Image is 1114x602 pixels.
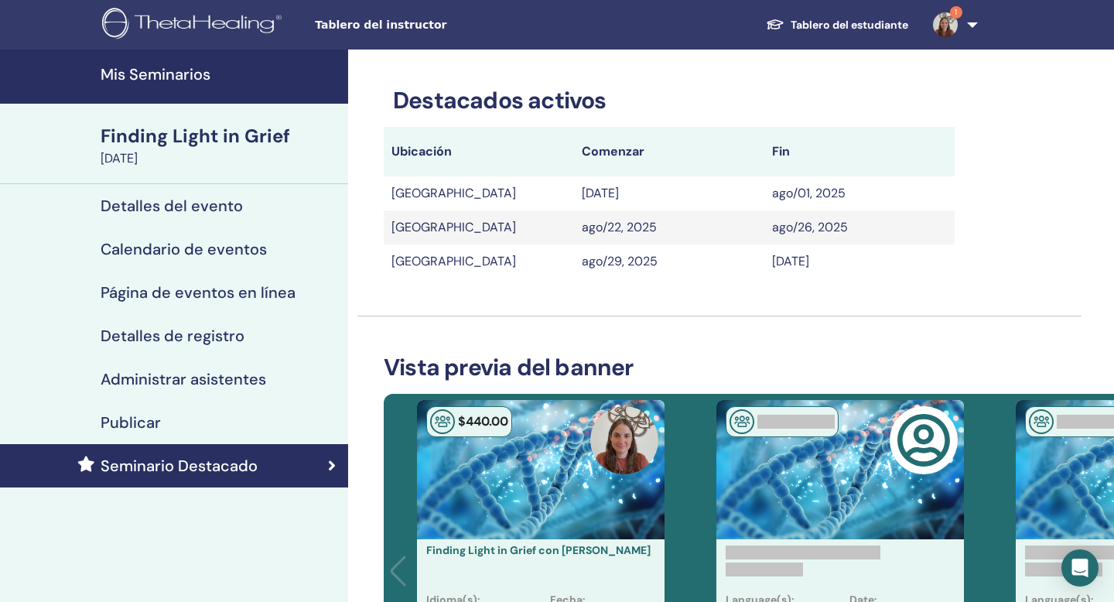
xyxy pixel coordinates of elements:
img: graduation-cap-white.svg [766,18,784,31]
h4: Mis Seminarios [101,65,339,84]
img: default.jpg [933,12,958,37]
td: ago/01, 2025 [764,176,955,210]
th: Fin [764,127,955,176]
th: Ubicación [384,127,574,176]
h4: Página de eventos en línea [101,283,296,302]
a: Tablero del estudiante [753,11,921,39]
td: [DATE] [574,176,764,210]
div: Finding Light in Grief [101,123,339,149]
td: [GEOGRAPHIC_DATA] [384,210,574,245]
img: default.jpg [590,406,658,474]
span: 1 [950,6,962,19]
a: Finding Light in Grief con [PERSON_NAME] [426,543,651,557]
img: In-Person Seminar [730,409,754,434]
img: user-circle-regular.svg [897,413,951,467]
th: Comenzar [574,127,764,176]
span: $ 440 .00 [458,413,508,429]
div: Open Intercom Messenger [1061,549,1099,587]
span: Tablero del instructor [315,17,547,33]
h4: Publicar [101,413,161,432]
td: ago/22, 2025 [574,210,764,245]
td: [DATE] [764,245,955,279]
td: [GEOGRAPHIC_DATA] [384,245,574,279]
img: In-Person Seminar [430,409,455,434]
h4: Calendario de eventos [101,240,267,258]
td: [GEOGRAPHIC_DATA] [384,176,574,210]
img: In-Person Seminar [1029,409,1054,434]
h4: Administrar asistentes [101,370,266,388]
a: Finding Light in Grief[DATE] [91,123,348,168]
td: ago/26, 2025 [764,210,955,245]
td: ago/29, 2025 [574,245,764,279]
h4: Detalles del evento [101,197,243,215]
h4: Seminario Destacado [101,457,258,475]
h4: Detalles de registro [101,327,244,345]
img: logo.png [102,8,287,43]
h3: Destacados activos [384,87,955,115]
div: [DATE] [101,149,339,168]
